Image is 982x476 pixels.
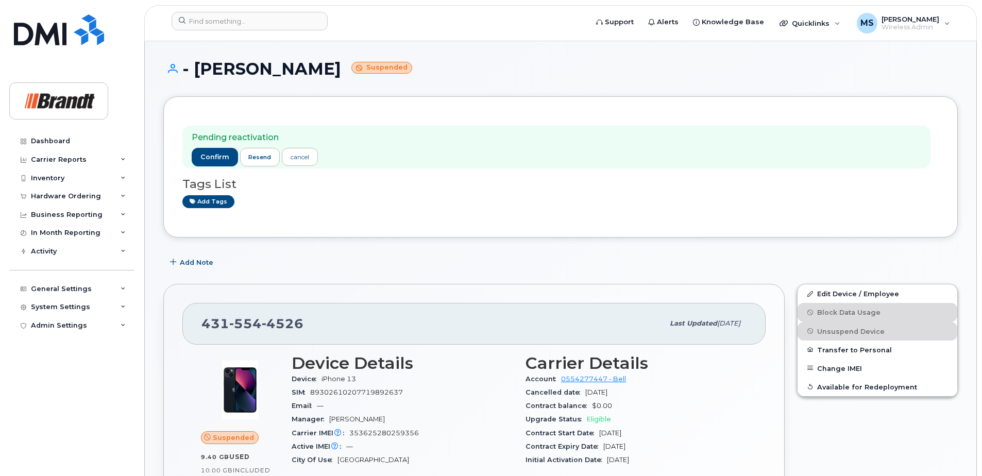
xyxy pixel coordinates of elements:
span: Last updated [670,319,717,327]
span: [PERSON_NAME] [329,415,385,423]
h3: Carrier Details [526,354,747,372]
span: 431 [201,316,303,331]
span: Upgrade Status [526,415,587,423]
span: SIM [292,388,310,396]
span: [GEOGRAPHIC_DATA] [337,456,409,464]
button: Add Note [163,253,222,271]
span: Account [526,375,561,383]
span: — [346,443,353,450]
span: Active IMEI [292,443,346,450]
div: cancel [291,152,309,162]
span: [DATE] [717,319,740,327]
button: Available for Redeployment [798,378,957,396]
span: 554 [229,316,262,331]
span: Device [292,375,321,383]
span: Contract Start Date [526,429,599,437]
span: used [229,453,250,461]
span: Manager [292,415,329,423]
span: Add Note [180,258,213,267]
p: Pending reactivation [192,132,318,144]
span: [DATE] [607,456,629,464]
span: Contract balance [526,402,592,410]
span: Available for Redeployment [817,383,917,390]
a: 0554277447 - Bell [561,375,626,383]
span: iPhone 13 [321,375,356,383]
span: Email [292,402,317,410]
button: Block Data Usage [798,303,957,321]
button: Unsuspend Device [798,322,957,341]
button: Change IMEI [798,359,957,378]
a: Add tags [182,195,234,208]
span: 353625280259356 [349,429,419,437]
button: resend [240,148,280,166]
span: Carrier IMEI [292,429,349,437]
small: Suspended [351,62,412,74]
span: Suspended [213,433,254,443]
span: Initial Activation Date [526,456,607,464]
h3: Tags List [182,178,939,191]
h3: Device Details [292,354,513,372]
span: — [317,402,324,410]
span: confirm [200,152,229,162]
span: 4526 [262,316,303,331]
span: City Of Use [292,456,337,464]
span: Unsuspend Device [817,327,885,335]
span: resend [248,153,271,161]
button: Transfer to Personal [798,341,957,359]
span: 9.40 GB [201,453,229,461]
span: [DATE] [599,429,621,437]
a: cancel [282,148,318,166]
span: [DATE] [603,443,625,450]
span: Cancelled date [526,388,585,396]
span: 89302610207719892637 [310,388,403,396]
span: $0.00 [592,402,612,410]
img: image20231002-3703462-1ig824h.jpeg [209,359,271,421]
span: Contract Expiry Date [526,443,603,450]
span: 10.00 GB [201,467,233,474]
a: Edit Device / Employee [798,284,957,303]
span: [DATE] [585,388,607,396]
span: Eligible [587,415,611,423]
button: confirm [192,148,238,166]
h1: - [PERSON_NAME] [163,60,958,78]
